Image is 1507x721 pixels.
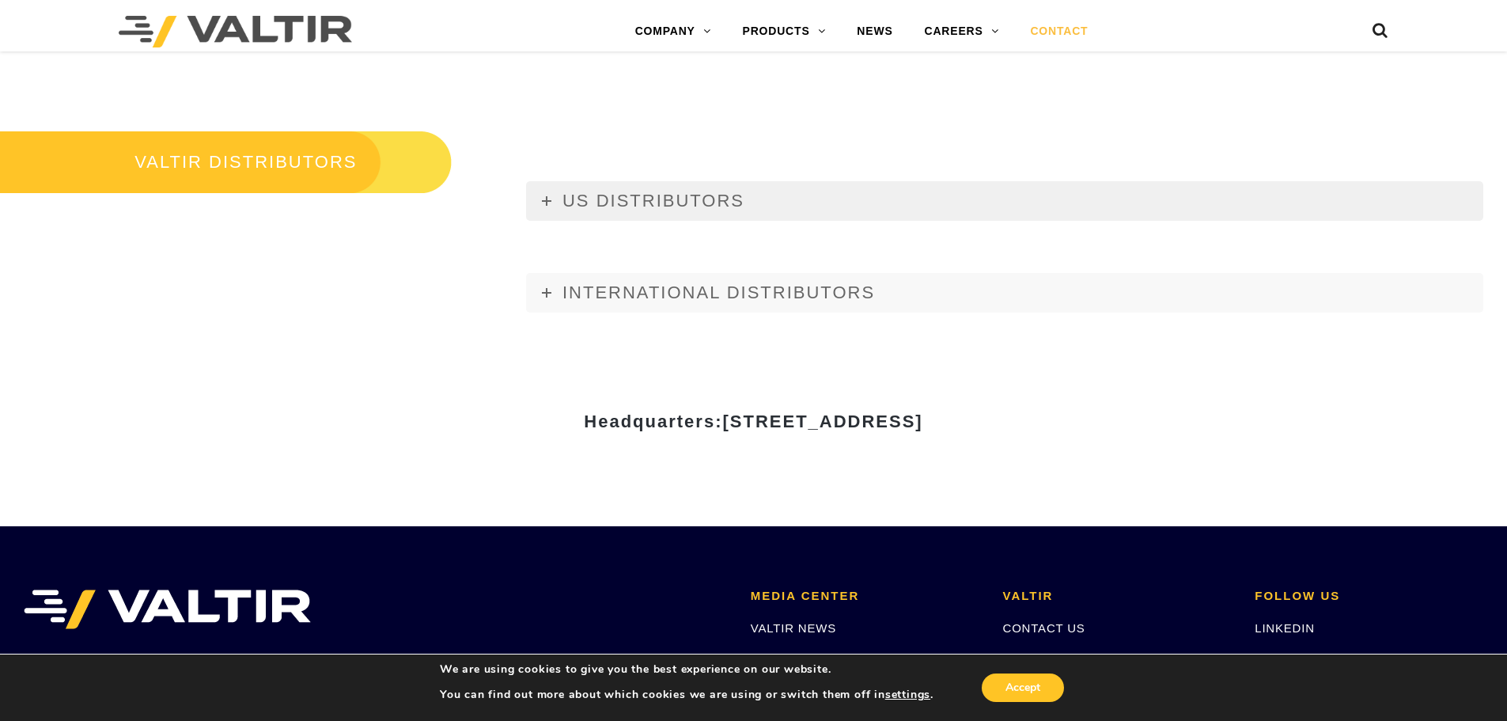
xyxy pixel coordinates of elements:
[909,16,1015,47] a: CAREERS
[1014,16,1104,47] a: CONTACT
[885,688,930,702] button: settings
[119,16,352,47] img: Valtir
[751,621,836,635] a: VALTIR NEWS
[722,412,922,431] span: [STREET_ADDRESS]
[24,590,311,629] img: VALTIR
[584,412,922,431] strong: Headquarters:
[1003,651,1065,665] a: CAREERS
[1255,651,1312,665] a: TWITTER
[982,674,1064,702] button: Accept
[619,16,727,47] a: COMPANY
[440,662,933,677] p: We are using cookies to give you the best experience on our website.
[841,16,908,47] a: NEWS
[562,283,875,302] span: INTERNATIONAL DISTRIBUTORS
[1003,621,1085,635] a: CONTACT US
[751,590,979,603] h2: MEDIA CENTER
[526,181,1483,221] a: US DISTRIBUTORS
[526,273,1483,313] a: INTERNATIONAL DISTRIBUTORS
[1255,621,1315,635] a: LINKEDIN
[727,16,842,47] a: PRODUCTS
[1003,590,1232,603] h2: VALTIR
[1255,590,1483,603] h2: FOLLOW US
[440,688,933,702] p: You can find out more about which cookies we are using or switch them off in .
[562,191,744,211] span: US DISTRIBUTORS
[751,651,864,665] a: ONLINE TRAINING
